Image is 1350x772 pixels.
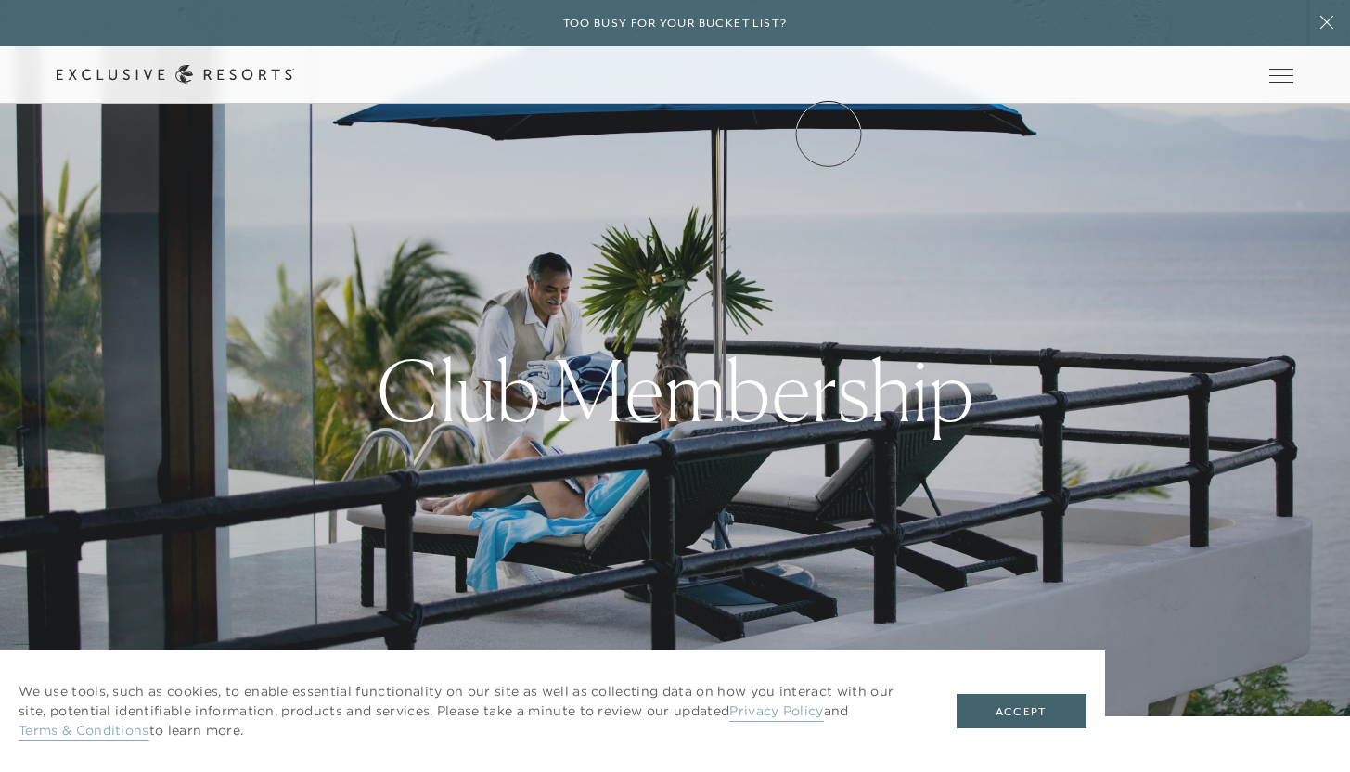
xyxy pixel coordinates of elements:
a: Privacy Policy [729,702,823,722]
button: Accept [957,694,1086,729]
a: Terms & Conditions [19,722,149,741]
h1: Club Membership [377,349,974,432]
button: Open navigation [1269,69,1293,82]
p: We use tools, such as cookies, to enable essential functionality on our site as well as collectin... [19,682,919,740]
h6: Too busy for your bucket list? [563,15,788,32]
